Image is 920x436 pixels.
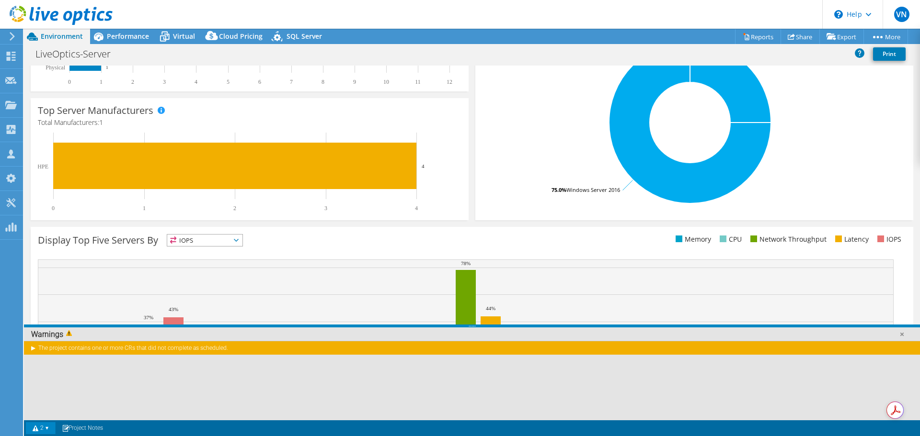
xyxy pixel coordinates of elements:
[290,78,293,85] text: 7
[834,10,843,19] svg: \n
[324,205,327,212] text: 3
[233,205,236,212] text: 2
[144,314,153,320] text: 37%
[258,78,261,85] text: 6
[415,78,421,85] text: 11
[383,78,389,85] text: 10
[173,32,195,41] span: Virtual
[673,234,711,245] li: Memory
[38,105,153,116] h3: Top Server Manufacturers
[167,235,242,246] span: IOPS
[26,422,56,434] a: 2
[894,7,909,22] span: VN
[143,205,146,212] text: 1
[24,327,920,342] div: Warnings
[41,32,83,41] span: Environment
[735,29,781,44] a: Reports
[717,234,742,245] li: CPU
[447,78,452,85] text: 12
[68,78,71,85] text: 0
[195,78,197,85] text: 4
[131,78,134,85] text: 2
[415,205,418,212] text: 4
[322,78,324,85] text: 8
[287,32,322,41] span: SQL Server
[875,234,901,245] li: IOPS
[748,234,827,245] li: Network Throughput
[422,163,425,169] text: 4
[100,78,103,85] text: 1
[31,49,126,59] h1: LiveOptics-Server
[169,306,178,312] text: 43%
[106,65,108,70] text: 1
[38,117,461,128] h4: Total Manufacturers:
[46,64,65,71] text: Physical
[781,29,820,44] a: Share
[552,186,566,193] tspan: 75.0%
[219,32,263,41] span: Cloud Pricing
[99,118,103,127] span: 1
[486,305,495,311] text: 44%
[353,78,356,85] text: 9
[863,29,908,44] a: More
[873,47,906,61] a: Print
[163,78,166,85] text: 3
[819,29,864,44] a: Export
[566,186,620,193] tspan: Windows Server 2016
[24,341,920,355] div: The project contains one or more CRs that did not complete as scheduled.
[52,205,55,212] text: 0
[227,78,230,85] text: 5
[55,422,110,434] a: Project Notes
[107,32,149,41] span: Performance
[461,260,471,266] text: 78%
[833,234,869,245] li: Latency
[37,163,48,170] text: HPE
